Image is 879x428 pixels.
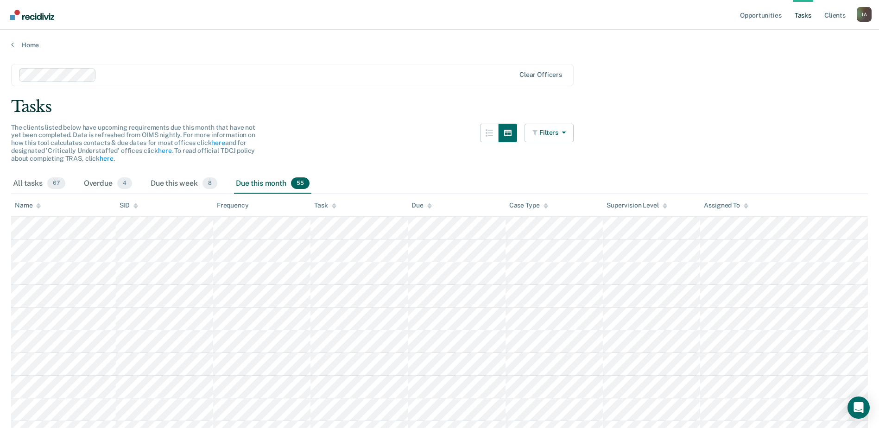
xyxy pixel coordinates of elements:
button: Filters [525,124,574,142]
div: Assigned To [704,201,748,209]
div: Frequency [217,201,249,209]
div: Supervision Level [607,201,667,209]
span: 55 [291,177,310,189]
a: here [211,139,225,146]
div: Overdue4 [82,174,134,194]
a: here [158,147,171,154]
img: Recidiviz [10,10,54,20]
span: 8 [202,177,217,189]
div: Due this week8 [149,174,219,194]
div: Task [314,201,336,209]
div: Tasks [11,97,868,116]
div: Due this month55 [234,174,311,194]
div: SID [120,201,139,209]
div: Open Intercom Messenger [847,397,870,419]
div: All tasks67 [11,174,67,194]
span: 67 [47,177,65,189]
button: Profile dropdown button [857,7,872,22]
a: here [100,155,113,162]
span: 4 [117,177,132,189]
div: Name [15,201,41,209]
div: J A [857,7,872,22]
a: Home [11,41,868,49]
span: The clients listed below have upcoming requirements due this month that have not yet been complet... [11,124,255,162]
div: Case Type [509,201,548,209]
div: Clear officers [519,71,562,79]
div: Due [411,201,432,209]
